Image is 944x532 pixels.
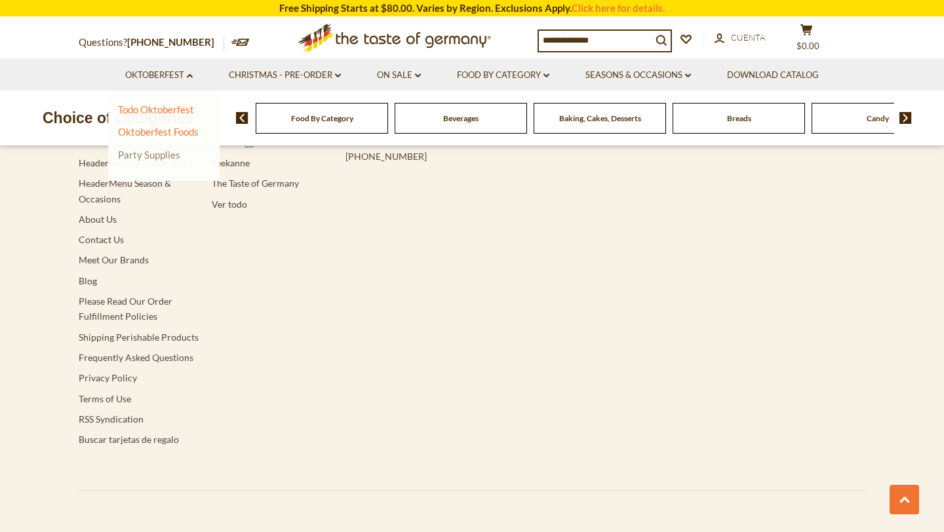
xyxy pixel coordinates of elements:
[443,113,479,123] a: Beverages
[118,149,180,161] a: Party Supplies
[79,372,137,383] a: Privacy Policy
[79,254,149,265] a: Meet Our Brands
[79,178,171,204] a: HeaderMenu Season & Occasions
[127,36,214,48] a: [PHONE_NUMBER]
[79,393,131,404] a: Terms of Use
[212,178,299,189] a: The Taste of Germany
[345,149,626,164] p: [PHONE_NUMBER]
[727,113,751,123] a: Breads
[79,157,187,168] a: HeaderMenu Summer BBE
[212,199,247,210] a: Ver todo
[236,112,248,124] img: previous arrow
[125,68,193,83] a: Oktoberfest
[79,295,172,322] a: Please Read Our Order Fulfillment Policies
[229,68,341,83] a: Christmas - PRE-ORDER
[715,31,765,45] a: Cuenta
[731,32,765,43] span: Cuenta
[79,234,124,245] a: Contact Us
[79,413,144,425] a: RSS Syndication
[79,434,179,445] a: Buscar tarjetas de regalo
[291,113,353,123] a: Food By Category
[79,214,117,225] a: About Us
[377,68,421,83] a: On Sale
[79,34,224,51] p: Questions?
[118,104,194,115] a: Todo Oktoberfest
[79,352,193,363] a: Frequently Asked Questions
[118,126,199,138] a: Oktoberfest Foods
[79,275,97,286] a: Blog
[796,41,819,51] span: $0.00
[559,113,641,123] a: Baking, Cakes, Desserts
[899,112,912,124] img: next arrow
[585,68,691,83] a: Seasons & Occasions
[867,113,889,123] a: Candy
[572,2,665,14] a: Click here for details.
[79,137,165,148] a: HeaderMenu On Sale
[212,157,250,168] a: Teekanne
[457,68,549,83] a: Food By Category
[79,332,199,343] a: Shipping Perishable Products
[787,24,826,56] button: $0.00
[727,68,819,83] a: Download Catalog
[212,137,262,148] a: Niederegger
